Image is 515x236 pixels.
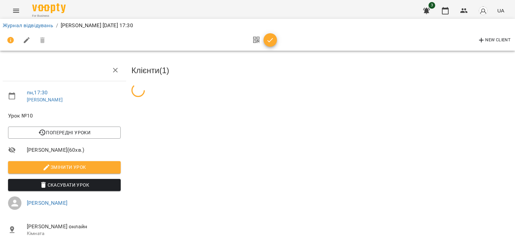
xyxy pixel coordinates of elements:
[8,112,121,120] span: Урок №10
[8,127,121,139] button: Попередні уроки
[8,161,121,173] button: Змінити урок
[56,21,58,30] li: /
[478,6,488,15] img: avatar_s.png
[13,181,115,189] span: Скасувати Урок
[61,21,133,30] p: [PERSON_NAME] [DATE] 17:30
[32,14,66,18] span: For Business
[131,66,512,75] h3: Клієнти ( 1 )
[477,36,511,44] span: New Client
[27,223,121,231] span: [PERSON_NAME] онлайн
[8,3,24,19] button: Menu
[428,2,435,9] span: 3
[32,3,66,13] img: Voopty Logo
[27,89,48,96] a: пн , 17:30
[13,129,115,137] span: Попередні уроки
[476,35,512,46] button: New Client
[3,22,53,29] a: Журнал відвідувань
[13,163,115,171] span: Змінити урок
[495,4,507,17] button: UA
[27,200,67,206] a: [PERSON_NAME]
[497,7,504,14] span: UA
[27,146,121,154] span: [PERSON_NAME] ( 60 хв. )
[3,21,512,30] nav: breadcrumb
[27,97,63,102] a: [PERSON_NAME]
[8,179,121,191] button: Скасувати Урок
